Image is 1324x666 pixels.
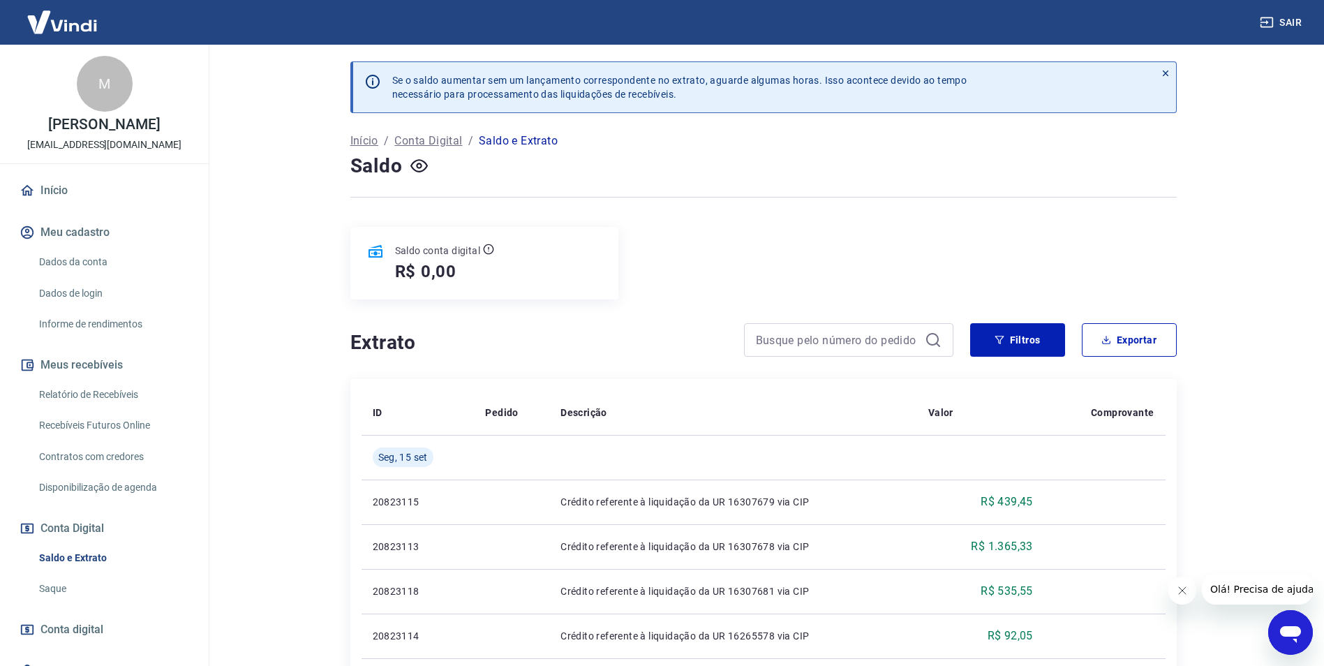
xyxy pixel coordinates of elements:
a: Saldo e Extrato [34,544,192,572]
p: Descrição [560,406,607,420]
a: Conta Digital [394,133,462,149]
a: Informe de rendimentos [34,310,192,339]
h4: Extrato [350,329,727,357]
p: Valor [928,406,953,420]
p: 20823115 [373,495,463,509]
a: Recebíveis Futuros Online [34,411,192,440]
a: Relatório de Recebíveis [34,380,192,409]
iframe: Mensagem da empresa [1202,574,1313,605]
p: 20823118 [373,584,463,598]
p: Se o saldo aumentar sem um lançamento correspondente no extrato, aguarde algumas horas. Isso acon... [392,73,967,101]
p: [EMAIL_ADDRESS][DOMAIN_NAME] [27,138,181,152]
iframe: Fechar mensagem [1168,577,1196,605]
p: / [468,133,473,149]
button: Exportar [1082,323,1177,357]
p: R$ 1.365,33 [971,538,1032,555]
a: Disponibilização de agenda [34,473,192,502]
p: R$ 439,45 [981,494,1033,510]
p: 20823113 [373,540,463,554]
p: Saldo e Extrato [479,133,558,149]
iframe: Botão para abrir a janela de mensagens [1268,610,1313,655]
p: Pedido [485,406,518,420]
button: Filtros [970,323,1065,357]
p: Crédito referente à liquidação da UR 16307681 via CIP [560,584,906,598]
p: Crédito referente à liquidação da UR 16307679 via CIP [560,495,906,509]
p: Crédito referente à liquidação da UR 16307678 via CIP [560,540,906,554]
p: [PERSON_NAME] [48,117,160,132]
input: Busque pelo número do pedido [756,330,919,350]
span: Conta digital [40,620,103,639]
button: Meus recebíveis [17,350,192,380]
h5: R$ 0,00 [395,260,457,283]
p: Crédito referente à liquidação da UR 16265578 via CIP [560,629,906,643]
p: R$ 92,05 [988,628,1033,644]
h4: Saldo [350,152,403,180]
span: Seg, 15 set [378,450,428,464]
p: 20823114 [373,629,463,643]
p: R$ 535,55 [981,583,1033,600]
button: Meu cadastro [17,217,192,248]
a: Início [350,133,378,149]
p: / [384,133,389,149]
span: Olá! Precisa de ajuda? [8,10,117,21]
a: Início [17,175,192,206]
p: Saldo conta digital [395,244,481,258]
div: M [77,56,133,112]
button: Sair [1257,10,1307,36]
a: Saque [34,575,192,603]
a: Dados da conta [34,248,192,276]
button: Conta Digital [17,513,192,544]
a: Conta digital [17,614,192,645]
p: ID [373,406,382,420]
a: Contratos com credores [34,443,192,471]
a: Dados de login [34,279,192,308]
p: Comprovante [1091,406,1154,420]
img: Vindi [17,1,107,43]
